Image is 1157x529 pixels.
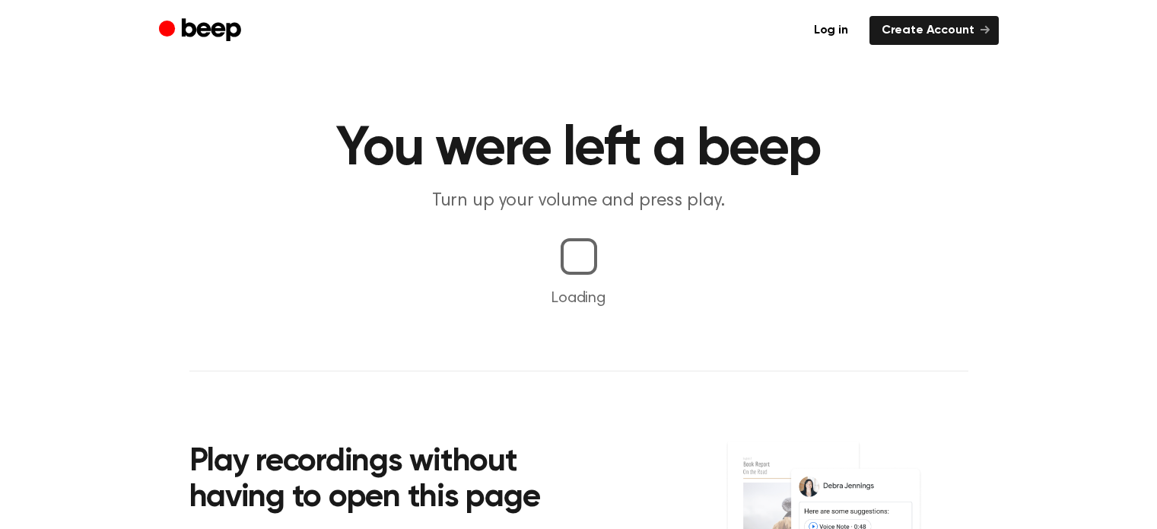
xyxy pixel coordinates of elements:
[18,287,1139,310] p: Loading
[287,189,871,214] p: Turn up your volume and press play.
[159,16,245,46] a: Beep
[802,16,860,45] a: Log in
[189,122,968,177] h1: You were left a beep
[189,445,599,517] h2: Play recordings without having to open this page
[869,16,999,45] a: Create Account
